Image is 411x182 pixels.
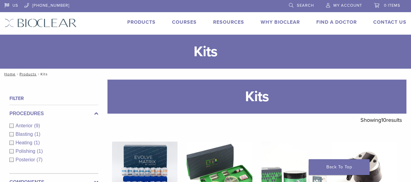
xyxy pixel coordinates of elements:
h1: Kits [107,80,407,114]
span: 10 [381,117,386,123]
img: Bioclear [5,19,77,27]
span: (7) [37,157,43,162]
a: Back To Top [309,159,370,175]
span: Posterior [16,157,37,162]
span: Heating [16,140,34,145]
h4: Filter [9,95,98,102]
span: (1) [37,149,43,154]
span: (9) [34,123,40,128]
span: / [37,73,40,76]
span: Anterior [16,123,34,128]
a: Products [19,72,37,76]
span: Search [297,3,314,8]
span: (1) [34,132,40,137]
span: Blasting [16,132,34,137]
a: Why Bioclear [261,19,300,25]
span: / [16,73,19,76]
span: Polishing [16,149,37,154]
a: Resources [213,19,244,25]
label: Procedures [9,110,98,117]
span: My Account [333,3,362,8]
a: Products [127,19,156,25]
a: Contact Us [373,19,406,25]
span: (1) [34,140,40,145]
a: Home [2,72,16,76]
a: Find A Doctor [316,19,357,25]
span: 0 items [384,3,400,8]
a: Courses [172,19,197,25]
p: Showing results [360,114,402,126]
